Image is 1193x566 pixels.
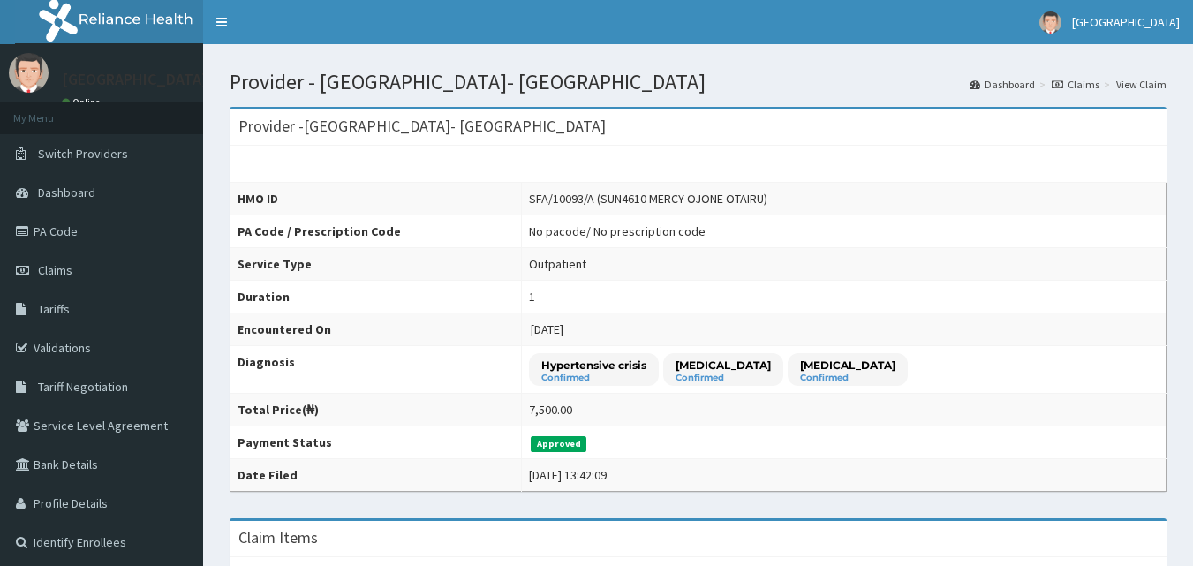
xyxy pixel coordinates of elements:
a: View Claim [1116,77,1167,92]
p: [MEDICAL_DATA] [800,358,895,373]
th: Total Price(₦) [230,394,522,426]
div: SFA/10093/A (SUN4610 MERCY OJONE OTAIRU) [529,190,767,208]
span: Tariffs [38,301,70,317]
th: Encountered On [230,313,522,346]
h1: Provider - [GEOGRAPHIC_DATA]- [GEOGRAPHIC_DATA] [230,71,1167,94]
p: [GEOGRAPHIC_DATA] [62,72,208,87]
th: PA Code / Prescription Code [230,215,522,248]
p: [MEDICAL_DATA] [676,358,771,373]
a: Dashboard [970,77,1035,92]
span: Switch Providers [38,146,128,162]
a: Online [62,96,104,109]
small: Confirmed [800,374,895,382]
div: 1 [529,288,535,306]
img: User Image [1039,11,1061,34]
th: Service Type [230,248,522,281]
div: [DATE] 13:42:09 [529,466,607,484]
h3: Provider - [GEOGRAPHIC_DATA]- [GEOGRAPHIC_DATA] [238,118,606,134]
small: Confirmed [676,374,771,382]
div: 7,500.00 [529,401,572,419]
span: Claims [38,262,72,278]
span: Approved [531,436,586,452]
div: No pacode / No prescription code [529,223,706,240]
p: Hypertensive crisis [541,358,646,373]
div: Outpatient [529,255,586,273]
th: Date Filed [230,459,522,492]
th: Payment Status [230,426,522,459]
span: [DATE] [531,321,563,337]
img: User Image [9,53,49,93]
span: Tariff Negotiation [38,379,128,395]
small: Confirmed [541,374,646,382]
span: [GEOGRAPHIC_DATA] [1072,14,1180,30]
span: Dashboard [38,185,95,200]
th: HMO ID [230,183,522,215]
th: Duration [230,281,522,313]
h3: Claim Items [238,530,318,546]
a: Claims [1052,77,1099,92]
th: Diagnosis [230,346,522,394]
